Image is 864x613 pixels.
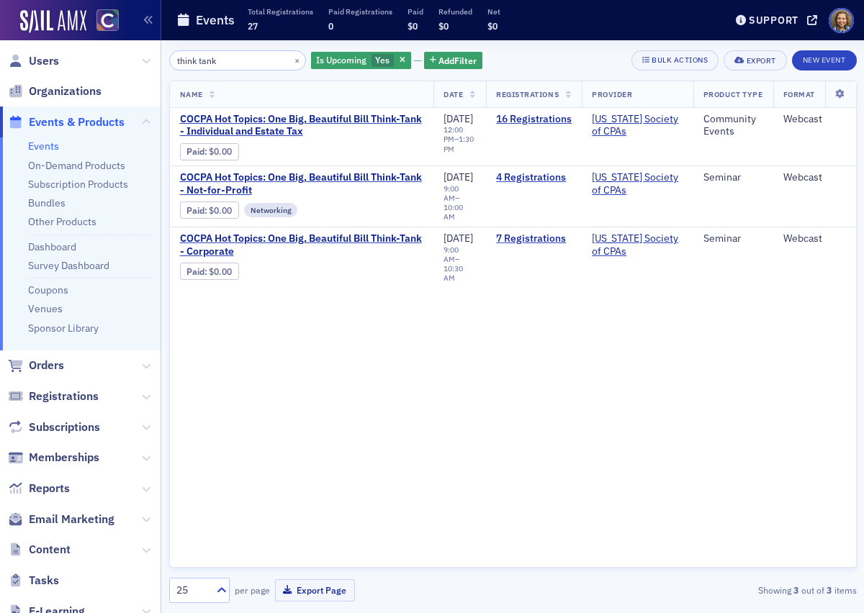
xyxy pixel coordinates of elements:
div: Webcast [783,113,846,126]
span: $0.00 [209,266,232,277]
span: Profile [829,8,854,33]
a: Tasks [8,573,59,589]
div: Community Events [703,113,763,138]
label: per page [235,584,270,596]
a: Organizations [8,83,102,99]
span: Subscriptions [29,419,100,435]
span: : [186,205,209,216]
h1: Events [196,12,235,29]
a: Sponsor Library [28,322,99,335]
button: AddFilter [424,52,483,70]
a: Memberships [8,450,99,466]
p: Paid [408,6,423,17]
p: Refunded [438,6,472,17]
a: Paid [186,205,204,216]
a: Reports [8,481,70,496]
a: Subscription Products [28,178,128,191]
span: Content [29,542,71,558]
span: $0 [438,20,449,32]
a: [US_STATE] Society of CPAs [592,232,683,258]
div: – [444,245,476,283]
div: Paid: 4 - $0 [180,201,239,219]
a: Subscriptions [8,419,100,435]
img: SailAMX [20,10,86,33]
a: Events & Products [8,114,125,130]
span: 27 [248,20,258,32]
div: Bulk Actions [652,56,708,64]
span: [DATE] [444,171,473,183]
span: Organizations [29,83,102,99]
time: 1:30 PM [444,134,474,153]
span: Yes [375,54,390,65]
a: Coupons [28,283,68,296]
a: Other Products [28,215,96,228]
span: $0 [408,20,418,32]
a: New Event [792,53,857,65]
div: – [444,125,476,153]
div: Seminar [703,232,763,245]
strong: 3 [791,584,801,596]
span: Colorado Society of CPAs [592,171,683,196]
a: [US_STATE] Society of CPAs [592,171,683,196]
span: Orders [29,358,64,373]
img: SailAMX [96,9,119,32]
span: Add Filter [438,54,477,67]
a: Content [8,542,71,558]
a: COCPA Hot Topics: One Big, Beautiful Bill Think-Tank - Corporate [180,232,424,258]
a: Paid [186,266,204,277]
a: 4 Registrations [496,171,572,184]
span: Colorado Society of CPAs [592,232,683,258]
a: Orders [8,358,64,373]
a: Email Marketing [8,512,114,527]
div: Paid: 16 - $0 [180,143,239,160]
span: Colorado Society of CPAs [592,113,683,138]
time: 9:00 AM [444,183,459,203]
div: Networking [244,203,298,217]
button: New Event [792,50,857,71]
a: On-Demand Products [28,159,125,172]
span: : [186,266,209,277]
a: Registrations [8,389,99,404]
div: Webcast [783,171,846,184]
a: [US_STATE] Society of CPAs [592,113,683,138]
div: 25 [176,583,208,598]
p: Paid Registrations [328,6,392,17]
a: Survey Dashboard [28,259,109,272]
span: Name [180,89,203,99]
a: Dashboard [28,240,76,253]
time: 9:00 AM [444,245,459,264]
span: $0 [487,20,498,32]
span: Events & Products [29,114,125,130]
strong: 3 [824,584,834,596]
div: Yes [311,52,411,70]
div: Export [747,57,776,65]
a: COCPA Hot Topics: One Big, Beautiful Bill Think-Tank - Individual and Estate Tax [180,113,424,138]
div: Showing out of items [637,584,856,596]
span: Memberships [29,450,99,466]
span: [DATE] [444,232,473,245]
a: View Homepage [86,9,119,34]
span: Reports [29,481,70,496]
span: Registrations [29,389,99,404]
span: Date [444,89,463,99]
span: Registrations [496,89,559,99]
div: Paid: 7 - $0 [180,263,239,280]
p: Net [487,6,500,17]
span: $0.00 [209,146,232,157]
div: Webcast [783,232,846,245]
time: 10:30 AM [444,263,463,283]
a: Events [28,140,59,153]
span: Format [783,89,815,99]
div: – [444,184,476,222]
a: Bundles [28,196,66,209]
button: Export [724,50,786,71]
a: COCPA Hot Topics: One Big, Beautiful Bill Think-Tank - Not-for-Profit [180,171,424,196]
span: Provider [592,89,632,99]
span: 0 [328,20,333,32]
a: Paid [186,146,204,157]
div: Seminar [703,171,763,184]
